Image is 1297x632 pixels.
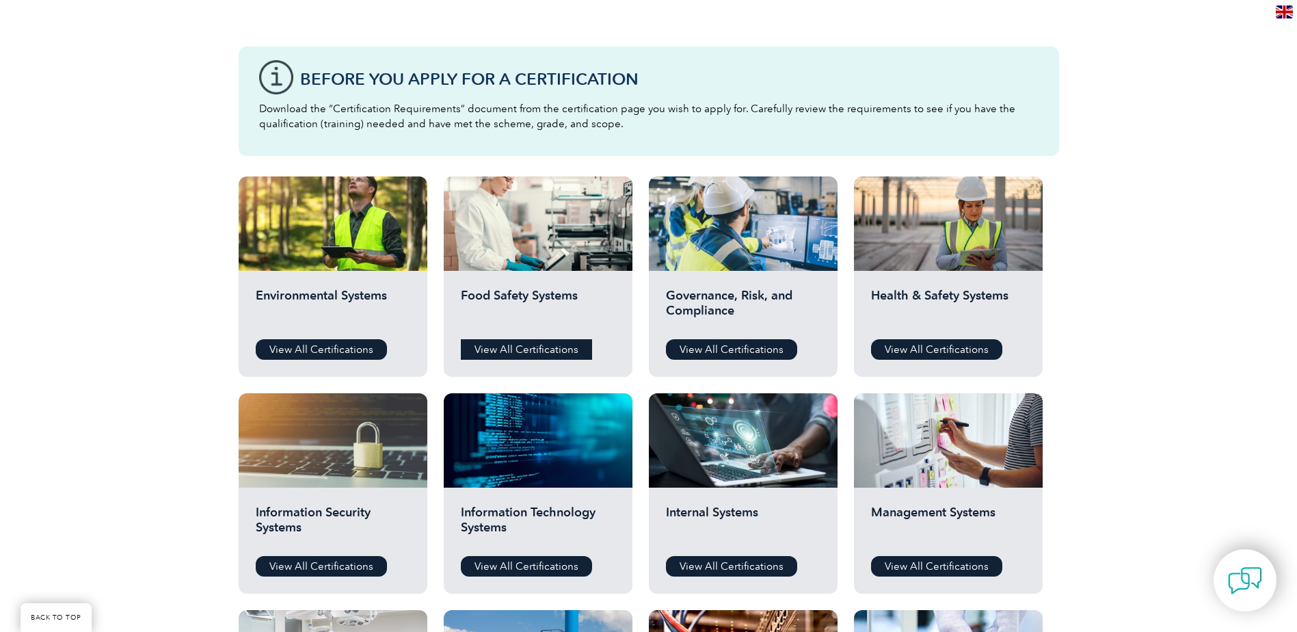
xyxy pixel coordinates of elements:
h2: Management Systems [871,505,1026,546]
a: BACK TO TOP [21,603,92,632]
h2: Information Security Systems [256,505,410,546]
h2: Food Safety Systems [461,288,615,329]
a: View All Certifications [666,556,797,577]
a: View All Certifications [871,556,1002,577]
a: View All Certifications [461,339,592,360]
a: View All Certifications [871,339,1002,360]
p: Download the “Certification Requirements” document from the certification page you wish to apply ... [259,101,1039,131]
img: en [1276,5,1293,18]
h3: Before You Apply For a Certification [300,70,1039,88]
a: View All Certifications [256,339,387,360]
a: View All Certifications [461,556,592,577]
h2: Internal Systems [666,505,820,546]
h2: Environmental Systems [256,288,410,329]
h2: Information Technology Systems [461,505,615,546]
h2: Governance, Risk, and Compliance [666,288,820,329]
a: View All Certifications [666,339,797,360]
img: contact-chat.png [1228,564,1262,598]
h2: Health & Safety Systems [871,288,1026,329]
a: View All Certifications [256,556,387,577]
